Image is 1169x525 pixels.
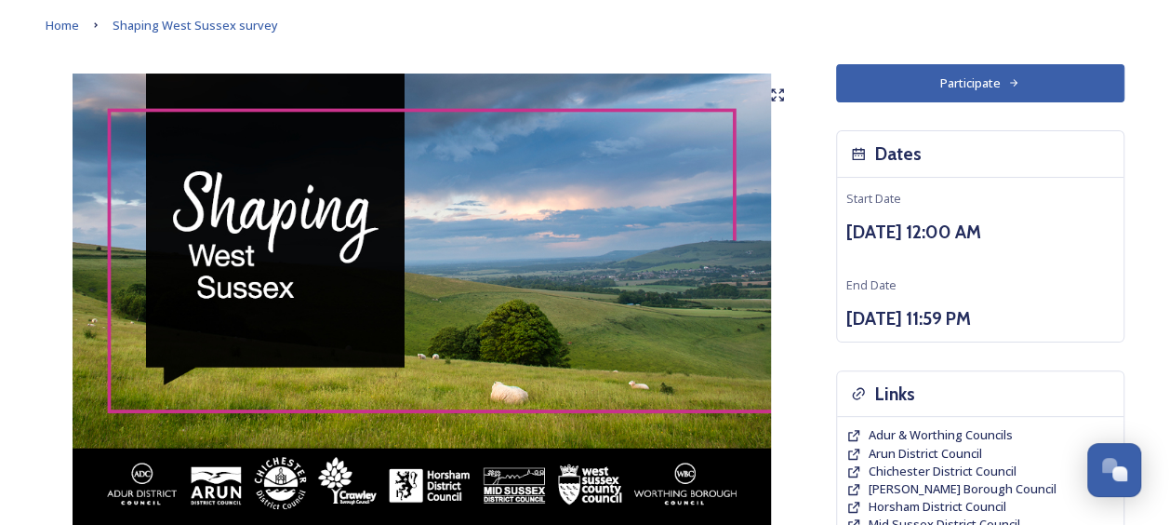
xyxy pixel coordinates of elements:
h3: [DATE] 11:59 PM [846,305,1114,332]
a: Shaping West Sussex survey [113,14,278,36]
span: Start Date [846,190,901,207]
span: Home [46,17,79,34]
button: Participate [836,64,1124,102]
span: Adur & Worthing Councils [869,426,1013,443]
a: Home [46,14,79,36]
span: Chichester District Council [869,463,1016,479]
button: Open Chat [1087,443,1141,497]
span: Horsham District Council [869,498,1006,515]
h3: Links [875,381,915,408]
span: Shaping West Sussex survey [113,17,278,34]
span: [PERSON_NAME] Borough Council [869,480,1056,497]
h3: Dates [875,141,922,168]
span: Arun District Council [869,445,982,462]
h3: [DATE] 12:00 AM [846,219,1114,246]
span: End Date [846,276,897,293]
a: Adur & Worthing Councils [869,426,1013,444]
a: Arun District Council [869,445,982,463]
a: Chichester District Council [869,463,1016,480]
a: Horsham District Council [869,498,1006,516]
a: [PERSON_NAME] Borough Council [869,480,1056,498]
